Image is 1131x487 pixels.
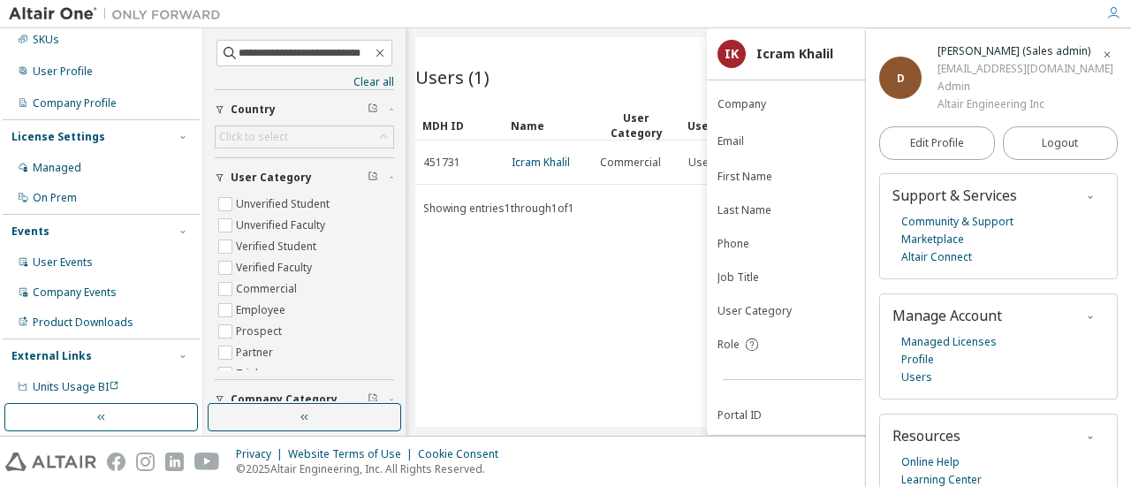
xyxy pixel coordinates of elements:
span: Edit Profile [910,136,964,150]
label: Trial [236,363,262,384]
div: Daniel Kenary (Sales admin) [937,42,1113,60]
div: Company Profile [33,96,117,110]
label: Commercial [236,278,300,300]
button: Logout [1003,126,1119,160]
a: Marketplace [901,231,964,248]
a: Icram Khalil [512,155,570,170]
span: Showing entries 1 through 1 of 1 [423,201,574,216]
label: Partner [236,342,277,363]
div: SKUs [33,33,59,47]
span: Logout [1042,134,1078,152]
span: Commercial [600,156,661,170]
span: Company Category [231,392,338,407]
span: Clear filter [368,392,378,407]
div: Events [11,224,49,239]
img: youtube.svg [194,453,220,471]
a: Managed Licenses [901,333,997,351]
span: User Category [231,171,312,185]
label: User Category [717,304,878,318]
div: Website Terms of Use [288,447,418,461]
div: Click to select [216,126,393,148]
img: instagram.svg [136,453,155,471]
label: Unverified Student [236,194,333,215]
img: altair_logo.svg [5,453,96,471]
div: Click to select [219,130,288,144]
div: Privacy [236,447,288,461]
label: Job Title [717,270,878,285]
div: User Type [687,111,762,140]
div: Name [511,111,585,140]
div: Cookie Consent [418,447,509,461]
label: Email [717,134,878,148]
p: © 2025 Altair Engineering, Inc. All Rights Reserved. [236,461,509,476]
img: linkedin.svg [165,453,184,471]
label: Company [717,97,878,111]
button: User Category [215,158,394,197]
span: Role [717,338,740,352]
div: Company Events [33,285,117,300]
label: Phone [717,237,878,251]
div: Icram Khalil [756,47,833,61]
a: Profile [901,351,934,369]
a: Online Help [901,453,960,471]
div: Altair Engineering Inc [937,95,1113,113]
div: User Events [33,255,93,270]
label: Employee [236,300,289,321]
span: Resources [892,426,960,445]
label: Verified Student [236,236,320,257]
img: facebook.svg [107,453,125,471]
span: Clear filter [368,171,378,185]
a: Community & Support [901,213,1013,231]
span: User [688,156,713,170]
span: D [897,71,905,86]
div: On Prem [33,191,77,205]
div: License Settings [11,130,105,144]
div: Admin [937,78,1113,95]
label: Portal ID [717,408,878,422]
label: First Name [717,170,878,184]
span: 451731 [423,156,460,170]
label: Last Name [717,203,878,217]
div: MDH ID [422,111,497,140]
span: Manage Account [892,306,1002,325]
a: Altair Connect [901,248,972,266]
div: User Category [599,110,673,141]
span: Country [231,103,276,117]
div: Managed [33,161,81,175]
img: Altair One [9,5,230,23]
span: Support & Services [892,186,1017,205]
button: Country [215,90,394,129]
a: Edit Profile [879,126,995,160]
a: Users [901,369,932,386]
label: Prospect [236,321,285,342]
div: External Links [11,349,92,363]
div: User Profile [33,65,93,79]
span: Users (1) [415,65,490,89]
a: Clear all [215,75,394,89]
div: [EMAIL_ADDRESS][DOMAIN_NAME] [937,60,1113,78]
label: Unverified Faculty [236,215,329,236]
span: Units Usage BI [33,379,119,394]
div: Product Downloads [33,316,133,330]
span: Clear filter [368,103,378,117]
button: Company Category [215,380,394,419]
label: Verified Faculty [236,257,315,278]
div: IK [717,40,746,68]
